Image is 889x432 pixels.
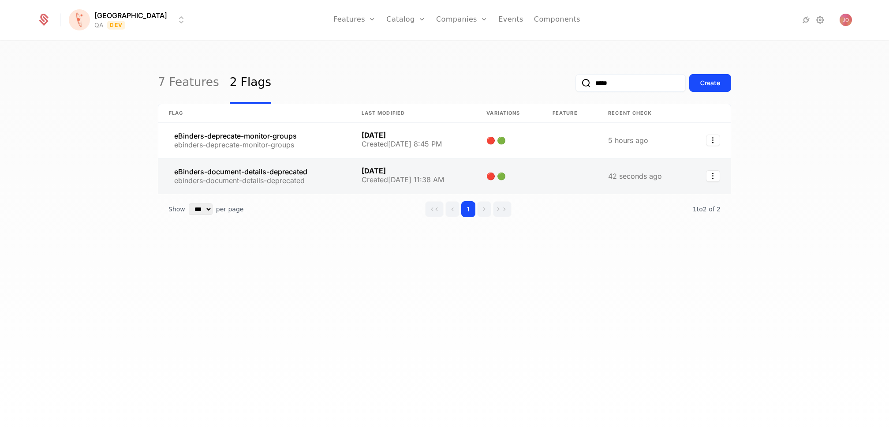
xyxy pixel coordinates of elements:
[158,62,219,104] a: 7 Features
[693,206,717,213] span: 1 to 2 of
[689,74,731,92] button: Create
[230,62,271,104] a: 2 Flags
[598,104,688,123] th: Recent check
[94,10,167,21] span: [GEOGRAPHIC_DATA]
[69,9,90,30] img: Florence
[840,14,852,26] img: Jelena Obradovic
[801,15,811,25] a: Integrations
[706,170,720,182] button: Select action
[107,21,125,30] span: Dev
[693,206,721,213] span: 2
[351,104,476,123] th: Last Modified
[425,201,512,217] div: Page navigation
[840,14,852,26] button: Open user button
[216,205,244,214] span: per page
[189,203,213,215] select: Select page size
[168,205,185,214] span: Show
[477,201,491,217] button: Go to next page
[700,79,720,87] div: Create
[94,21,104,30] div: QA
[706,135,720,146] button: Select action
[71,10,187,30] button: Select environment
[476,104,542,123] th: Variations
[493,201,512,217] button: Go to last page
[461,201,475,217] button: Go to page 1
[158,104,351,123] th: Flag
[815,15,825,25] a: Settings
[158,194,731,224] div: Table pagination
[542,104,598,123] th: Feature
[445,201,459,217] button: Go to previous page
[425,201,444,217] button: Go to first page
